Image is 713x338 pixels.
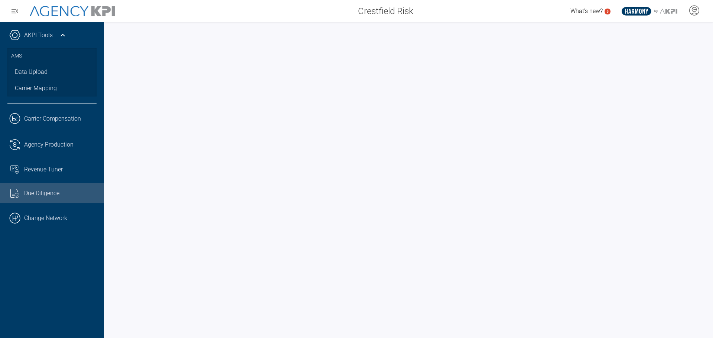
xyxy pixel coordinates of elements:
a: Data Upload [7,64,97,80]
span: Revenue Tuner [24,165,63,174]
span: Agency Production [24,140,74,149]
span: Crestfield Risk [358,4,413,18]
span: Due Diligence [24,189,59,198]
a: AKPI Tools [24,31,53,40]
span: What's new? [570,7,603,14]
a: Carrier Mapping [7,80,97,96]
h3: AMS [11,48,93,64]
img: AgencyKPI [30,6,115,17]
text: 5 [606,9,609,13]
a: 5 [605,9,611,14]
